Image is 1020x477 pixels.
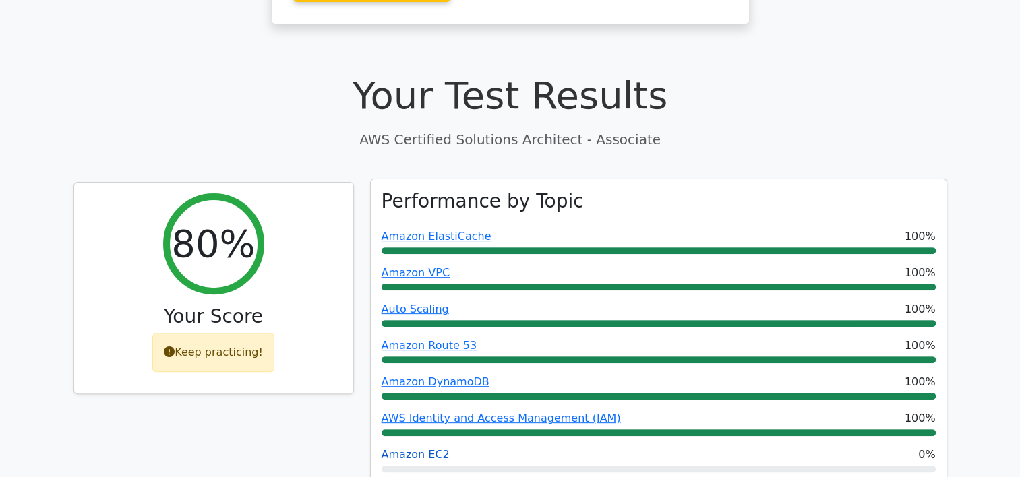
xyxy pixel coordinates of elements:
[382,190,584,213] h3: Performance by Topic
[905,410,936,426] span: 100%
[171,221,255,266] h2: 80%
[905,338,936,354] span: 100%
[382,448,450,461] a: Amazon EC2
[918,447,935,463] span: 0%
[73,73,947,118] h1: Your Test Results
[905,228,936,245] span: 100%
[905,374,936,390] span: 100%
[85,305,342,328] h3: Your Score
[905,301,936,317] span: 100%
[73,129,947,150] p: AWS Certified Solutions Architect - Associate
[382,339,477,352] a: Amazon Route 53
[152,333,274,372] div: Keep practicing!
[382,266,450,279] a: Amazon VPC
[382,230,491,243] a: Amazon ElastiCache
[905,265,936,281] span: 100%
[382,303,449,315] a: Auto Scaling
[382,412,621,424] a: AWS Identity and Access Management (IAM)
[382,375,489,388] a: Amazon DynamoDB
